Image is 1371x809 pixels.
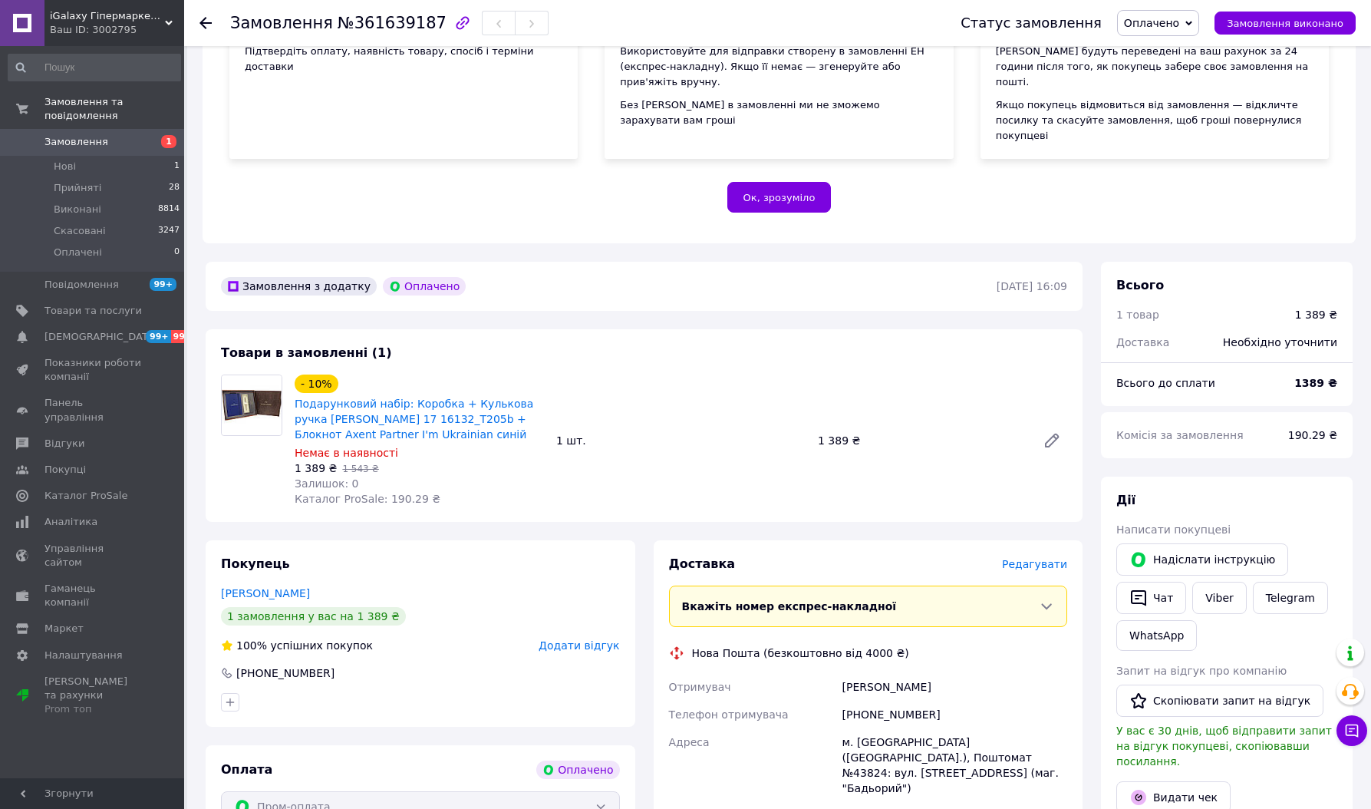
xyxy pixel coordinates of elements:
span: Залишок: 0 [295,477,359,490]
span: 0 [174,246,180,259]
div: [PHONE_NUMBER] [839,701,1070,728]
button: Чат [1116,582,1186,614]
span: Отримувач [669,681,731,693]
div: Якщо покупець відмовиться від замовлення — відкличте посилку та скасуйте замовлення, щоб гроші по... [996,97,1313,144]
span: 3247 [158,224,180,238]
div: Використовуйте для відправки створену в замовленні ЕН (експрес-накладну). Якщо її немає — згенеру... [620,44,938,90]
button: Надіслати інструкцію [1116,543,1288,576]
span: Замовлення виконано [1227,18,1343,29]
a: Редагувати [1036,425,1067,456]
div: м. [GEOGRAPHIC_DATA] ([GEOGRAPHIC_DATA].), Поштомат №43824: вул. [STREET_ADDRESS] (маг. "Бадьорий") [839,728,1070,802]
span: Замовлення та повідомлення [44,95,184,123]
span: Скасовані [54,224,106,238]
div: Оплачено [536,761,619,779]
div: Без [PERSON_NAME] в замовленні ми не зможемо зарахувати вам гроші [620,97,938,128]
div: Ваш ID: 3002795 [50,23,184,37]
span: 99+ [171,330,196,343]
span: Покупці [44,463,86,477]
span: Замовлення [44,135,108,149]
a: Telegram [1253,582,1328,614]
span: [DEMOGRAPHIC_DATA] [44,330,158,344]
span: Прийняті [54,181,101,195]
div: [PHONE_NUMBER] [235,665,336,681]
span: Гаманець компанії [44,582,142,609]
span: Замовлення [230,14,333,32]
span: Каталог ProSale [44,489,127,503]
div: Prom топ [44,702,142,716]
span: Вкажіть номер експрес-накладної [682,600,897,613]
span: Повідомлення [44,278,119,292]
span: Додати відгук [539,639,619,652]
div: Необхідно уточнити [1214,325,1346,359]
span: 1 543 ₴ [342,464,378,474]
span: 99+ [150,278,176,291]
span: Виконані [54,203,101,216]
a: Подарунковий набір: Коробка + Кулькова ручка [PERSON_NAME] 17 16132_T205b + Блокнот Axent Partner... [295,398,533,441]
span: Каталог ProSale: 190.29 ₴ [295,493,440,505]
span: Відгуки [44,437,84,451]
div: - 10% [295,375,338,393]
a: Viber [1192,582,1246,614]
span: Написати покупцеві [1116,523,1231,536]
span: Оплата [221,762,272,777]
span: Оплачено [1124,17,1179,29]
span: Доставка [1116,336,1169,348]
b: 1389 ₴ [1294,377,1337,389]
span: Адреса [669,736,710,748]
button: Ок, зрозуміло [727,182,832,213]
span: Ок, зрозуміло [743,192,816,203]
div: 1 замовлення у вас на 1 389 ₴ [221,607,406,626]
span: Доставка [669,556,736,571]
div: 1 шт. [550,430,812,451]
div: Замовлення з додатку [221,277,377,296]
span: Оплачені [54,246,102,259]
div: Нова Пошта (безкоштовно від 4000 ₴) [688,646,913,661]
span: 190.29 ₴ [1288,429,1337,441]
div: Повернутися назад [199,15,212,31]
button: Скопіювати запит на відгук [1116,685,1323,717]
span: 100% [236,639,267,652]
span: Комісія за замовлення [1116,429,1244,441]
span: Немає в наявності [295,447,398,459]
button: Чат з покупцем [1336,715,1367,746]
span: Налаштування [44,649,123,662]
div: 1 389 ₴ [1295,307,1337,322]
span: Товари в замовленні (1) [221,345,392,360]
div: Оплачено [383,277,466,296]
span: Показники роботи компанії [44,356,142,384]
span: Покупець [221,556,290,571]
span: 8814 [158,203,180,216]
span: №361639187 [338,14,447,32]
span: 28 [169,181,180,195]
span: iGalaxy Гіпермаркет подарунків [50,9,165,23]
span: Маркет [44,622,84,636]
span: 1 товар [1116,309,1159,321]
span: Телефон отримувача [669,708,789,721]
img: Подарунковий набір: Коробка + Кулькова ручка Parker JOTTER 17 16132_T205b + Блокнот Axent Partner... [222,375,282,435]
span: Дії [1116,493,1135,507]
input: Пошук [8,54,181,81]
div: 1 389 ₴ [812,430,1030,451]
button: Замовлення виконано [1214,12,1356,35]
span: Аналітика [44,515,97,529]
div: Статус замовлення [961,15,1102,31]
span: Редагувати [1002,558,1067,570]
span: Всього [1116,278,1164,292]
span: 99+ [146,330,171,343]
a: WhatsApp [1116,620,1197,651]
span: Запит на відгук про компанію [1116,665,1287,677]
div: [PERSON_NAME] будуть переведені на ваш рахунок за 24 години після того, як покупець забере своє з... [996,44,1313,90]
span: Управління сайтом [44,542,142,570]
span: Всього до сплати [1116,377,1215,389]
span: 1 [174,160,180,173]
span: [PERSON_NAME] та рахунки [44,675,142,717]
span: Панель управління [44,396,142,424]
span: Нові [54,160,76,173]
time: [DATE] 16:09 [997,280,1067,292]
span: Товари та послуги [44,304,142,318]
span: 1 [161,135,176,148]
span: 1 389 ₴ [295,462,337,474]
div: Підтвердіть оплату, наявність товару, спосіб і терміни доставки [245,44,562,74]
span: У вас є 30 днів, щоб відправити запит на відгук покупцеві, скопіювавши посилання. [1116,725,1332,768]
div: успішних покупок [221,638,373,653]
